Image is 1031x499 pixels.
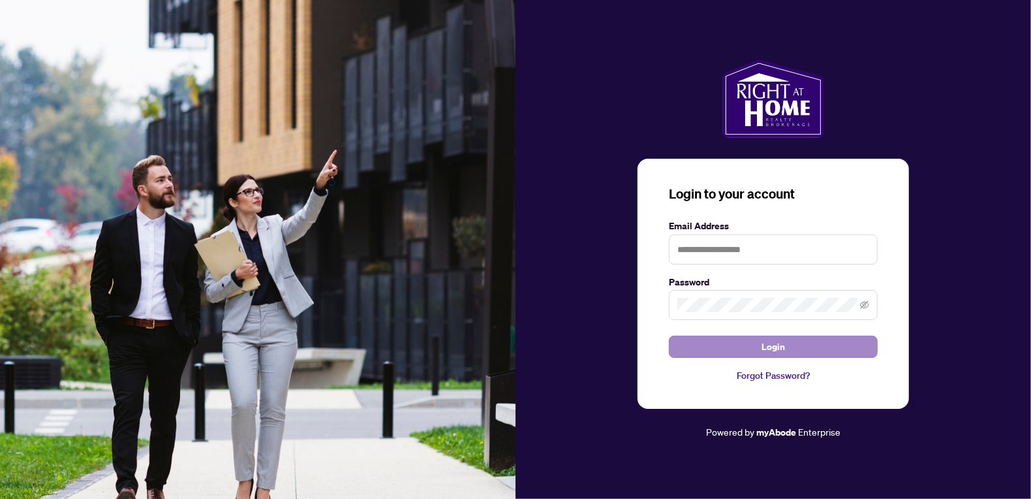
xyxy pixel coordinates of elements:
a: myAbode [756,425,796,440]
span: eye-invisible [860,300,869,310]
label: Password [669,275,878,289]
button: Login [669,336,878,358]
a: Forgot Password? [669,368,878,383]
span: Enterprise [798,426,840,438]
img: ma-logo [722,59,823,138]
h3: Login to your account [669,185,878,203]
span: Login [762,336,785,357]
label: Email Address [669,219,878,233]
span: Powered by [706,426,754,438]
